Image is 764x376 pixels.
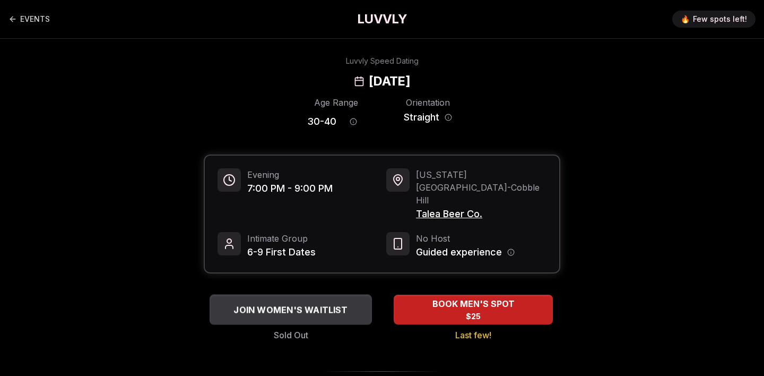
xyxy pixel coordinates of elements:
h2: [DATE] [369,73,410,90]
span: Sold Out [274,329,308,341]
span: Few spots left! [693,14,747,24]
button: BOOK MEN'S SPOT - Last few! [394,295,553,324]
span: $25 [466,311,481,322]
span: Guided experience [416,245,502,260]
button: JOIN WOMEN'S WAITLIST - Sold Out [210,294,372,324]
span: 30 - 40 [307,114,336,129]
a: Back to events [8,8,50,30]
span: Evening [247,168,333,181]
span: Intimate Group [247,232,316,245]
span: BOOK MEN'S SPOT [430,297,517,310]
span: 🔥 [681,14,690,24]
span: 6-9 First Dates [247,245,316,260]
span: No Host [416,232,515,245]
span: Straight [404,110,439,125]
div: Luvvly Speed Dating [346,56,419,66]
button: Orientation information [445,114,452,121]
div: Age Range [307,96,365,109]
button: Age range information [342,110,365,133]
a: LUVVLY [357,11,407,28]
span: [US_STATE][GEOGRAPHIC_DATA] - Cobble Hill [416,168,546,207]
span: Talea Beer Co. [416,207,546,221]
span: JOIN WOMEN'S WAITLIST [231,303,350,316]
div: Orientation [399,96,457,109]
button: Host information [507,249,515,256]
span: Last few! [455,329,491,341]
span: 7:00 PM - 9:00 PM [247,181,333,196]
